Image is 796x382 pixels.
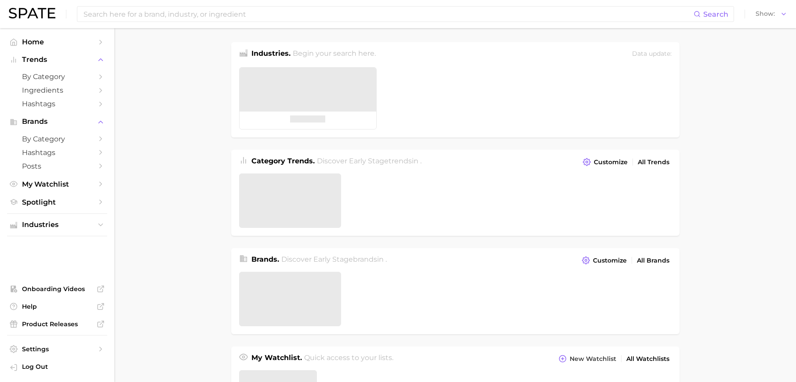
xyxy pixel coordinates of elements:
[22,180,92,188] span: My Watchlist
[22,162,92,170] span: Posts
[7,218,107,231] button: Industries
[556,353,618,365] button: New Watchlist
[753,8,789,20] button: Show
[637,257,669,264] span: All Brands
[7,195,107,209] a: Spotlight
[756,11,775,16] span: Show
[593,257,627,264] span: Customize
[251,157,315,165] span: Category Trends .
[7,35,107,49] a: Home
[7,159,107,173] a: Posts
[22,285,92,293] span: Onboarding Videos
[22,72,92,81] span: by Category
[632,48,672,60] div: Data update:
[7,70,107,83] a: by Category
[9,8,55,18] img: SPATE
[7,317,107,331] a: Product Releases
[638,159,669,166] span: All Trends
[7,360,107,375] a: Log out. Currently logged in with e-mail danielle@spate.nyc.
[251,353,302,365] h1: My Watchlist.
[570,355,616,363] span: New Watchlist
[7,97,107,111] a: Hashtags
[22,118,92,126] span: Brands
[22,100,92,108] span: Hashtags
[304,353,393,365] h2: Quick access to your lists.
[22,198,92,206] span: Spotlight
[7,300,107,313] a: Help
[7,146,107,159] a: Hashtags
[317,157,422,165] span: Discover Early Stage trends in .
[22,363,100,371] span: Log Out
[703,10,728,18] span: Search
[22,320,92,328] span: Product Releases
[22,303,92,310] span: Help
[581,156,629,168] button: Customize
[594,159,628,166] span: Customize
[83,7,694,22] input: Search here for a brand, industry, or ingredient
[7,342,107,356] a: Settings
[22,221,92,229] span: Industries
[281,255,387,263] span: Discover Early Stage brands in .
[22,148,92,157] span: Hashtags
[7,132,107,146] a: by Category
[22,86,92,94] span: Ingredients
[22,135,92,143] span: by Category
[636,156,672,168] a: All Trends
[251,48,291,60] h1: Industries.
[635,255,672,267] a: All Brands
[293,48,376,60] h2: Begin your search here.
[580,254,629,267] button: Customize
[251,255,279,263] span: Brands .
[624,353,672,365] a: All Watchlists
[7,177,107,191] a: My Watchlist
[22,56,92,64] span: Trends
[22,345,92,353] span: Settings
[7,282,107,296] a: Onboarding Videos
[7,53,107,66] button: Trends
[22,38,92,46] span: Home
[7,83,107,97] a: Ingredients
[7,115,107,128] button: Brands
[626,355,669,363] span: All Watchlists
